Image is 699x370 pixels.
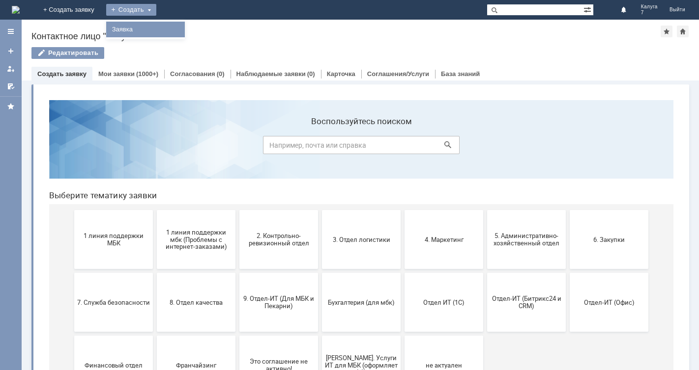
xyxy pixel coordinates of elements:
div: Добавить в избранное [661,26,672,37]
button: Франчайзинг [116,243,194,302]
a: Заявка [108,24,183,35]
button: Отдел-ИТ (Битрикс24 и CRM) [446,181,524,239]
a: Создать заявку [3,43,19,59]
span: 7. Служба безопасности [36,206,109,213]
button: 6. Закупки [528,118,607,177]
span: 3. Отдел логистики [284,143,356,151]
a: Мои заявки [98,70,135,78]
button: 8. Отдел качества [116,181,194,239]
div: Создать [106,4,156,16]
span: Это соглашение не активно! [201,265,274,280]
div: (0) [307,70,315,78]
button: 4. Маркетинг [363,118,442,177]
span: 8. Отдел качества [118,206,191,213]
a: Создать заявку [37,70,87,78]
button: Финансовый отдел [33,243,112,302]
div: Сделать домашней страницей [677,26,689,37]
a: Наблюдаемые заявки [236,70,306,78]
span: 9. Отдел-ИТ (Для МБК и Пекарни) [201,203,274,217]
span: 1 линия поддержки мбк (Проблемы с интернет-заказами) [118,136,191,158]
button: 1 линия поддержки МБК [33,118,112,177]
button: 7. Служба безопасности [33,181,112,239]
a: Карточка [327,70,355,78]
button: [PERSON_NAME]. Услуги ИТ для МБК (оформляет L1) [281,243,359,302]
button: 9. Отдел-ИТ (Для МБК и Пекарни) [198,181,277,239]
span: Расширенный поиск [583,4,593,14]
span: Отдел ИТ (1С) [366,206,439,213]
button: 3. Отдел логистики [281,118,359,177]
span: 6. Закупки [531,143,604,151]
button: Бухгалтерия (для мбк) [281,181,359,239]
button: 2. Контрольно-ревизионный отдел [198,118,277,177]
div: Контактное лицо "Калуга 7" [31,31,661,41]
span: не актуален [366,269,439,276]
button: Отдел-ИТ (Офис) [528,181,607,239]
span: Финансовый отдел [36,269,109,276]
span: 2. Контрольно-ревизионный отдел [201,140,274,155]
span: Бухгалтерия (для мбк) [284,206,356,213]
span: Франчайзинг [118,269,191,276]
button: не актуален [363,243,442,302]
button: 1 линия поддержки мбк (Проблемы с интернет-заказами) [116,118,194,177]
a: Мои заявки [3,61,19,77]
header: Выберите тематику заявки [8,98,632,108]
button: Это соглашение не активно! [198,243,277,302]
img: logo [12,6,20,14]
span: 7 [641,10,658,16]
span: Отдел-ИТ (Битрикс24 и CRM) [449,203,522,217]
span: [PERSON_NAME]. Услуги ИТ для МБК (оформляет L1) [284,262,356,284]
a: База знаний [441,70,480,78]
button: Отдел ИТ (1С) [363,181,442,239]
div: (0) [217,70,225,78]
span: 1 линия поддержки МБК [36,140,109,155]
span: Отдел-ИТ (Офис) [531,206,604,213]
span: 4. Маркетинг [366,143,439,151]
a: Мои согласования [3,79,19,94]
span: Калуга [641,4,658,10]
span: 5. Административно-хозяйственный отдел [449,140,522,155]
a: Соглашения/Услуги [367,70,429,78]
div: (1000+) [136,70,158,78]
a: Согласования [170,70,215,78]
button: 5. Административно-хозяйственный отдел [446,118,524,177]
a: Перейти на домашнюю страницу [12,6,20,14]
input: Например, почта или справка [222,44,418,62]
label: Воспользуйтесь поиском [222,24,418,34]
